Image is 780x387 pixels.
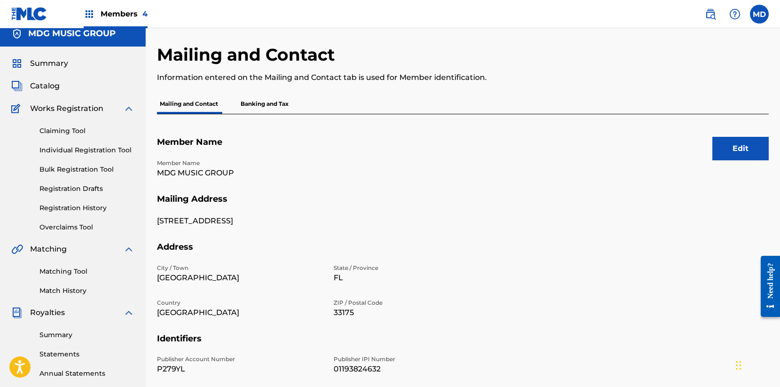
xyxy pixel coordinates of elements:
[157,242,769,264] h5: Address
[157,299,322,307] p: Country
[123,244,134,255] img: expand
[123,103,134,114] img: expand
[123,307,134,318] img: expand
[39,126,134,136] a: Claiming Tool
[157,137,769,159] h5: Member Name
[11,58,23,69] img: Summary
[142,9,148,18] span: 4
[733,342,780,387] iframe: Chat Widget
[84,8,95,20] img: Top Rightsholders
[157,215,322,227] p: [STREET_ADDRESS]
[39,222,134,232] a: Overclaims Tool
[39,165,134,174] a: Bulk Registration Tool
[39,349,134,359] a: Statements
[30,103,103,114] span: Works Registration
[157,333,769,355] h5: Identifiers
[334,355,499,363] p: Publisher IPI Number
[157,167,322,179] p: MDG MUSIC GROUP
[39,184,134,194] a: Registration Drafts
[334,272,499,284] p: FL
[28,28,116,39] h5: MDG MUSIC GROUP
[30,307,65,318] span: Royalties
[157,355,322,363] p: Publisher Account Number
[11,7,47,21] img: MLC Logo
[157,94,221,114] p: Mailing and Contact
[39,286,134,296] a: Match History
[30,244,67,255] span: Matching
[750,5,769,24] div: User Menu
[238,94,291,114] p: Banking and Tax
[157,72,628,83] p: Information entered on the Mailing and Contact tab is used for Member identification.
[11,58,68,69] a: SummarySummary
[334,299,499,307] p: ZIP / Postal Code
[39,267,134,276] a: Matching Tool
[157,307,322,318] p: [GEOGRAPHIC_DATA]
[39,369,134,379] a: Annual Statements
[157,159,322,167] p: Member Name
[712,137,769,160] button: Edit
[11,80,60,92] a: CatalogCatalog
[11,244,23,255] img: Matching
[705,8,716,20] img: search
[39,145,134,155] a: Individual Registration Tool
[701,5,720,24] a: Public Search
[157,264,322,272] p: City / Town
[39,330,134,340] a: Summary
[157,272,322,284] p: [GEOGRAPHIC_DATA]
[157,363,322,375] p: P279YL
[11,28,23,39] img: Accounts
[30,80,60,92] span: Catalog
[754,249,780,324] iframe: Resource Center
[11,103,23,114] img: Works Registration
[334,264,499,272] p: State / Province
[11,80,23,92] img: Catalog
[39,203,134,213] a: Registration History
[157,44,340,65] h2: Mailing and Contact
[101,8,148,19] span: Members
[30,58,68,69] span: Summary
[334,307,499,318] p: 33175
[736,351,741,379] div: Drag
[729,8,741,20] img: help
[157,194,769,216] h5: Mailing Address
[334,363,499,375] p: 01193824632
[11,307,23,318] img: Royalties
[725,5,744,24] div: Help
